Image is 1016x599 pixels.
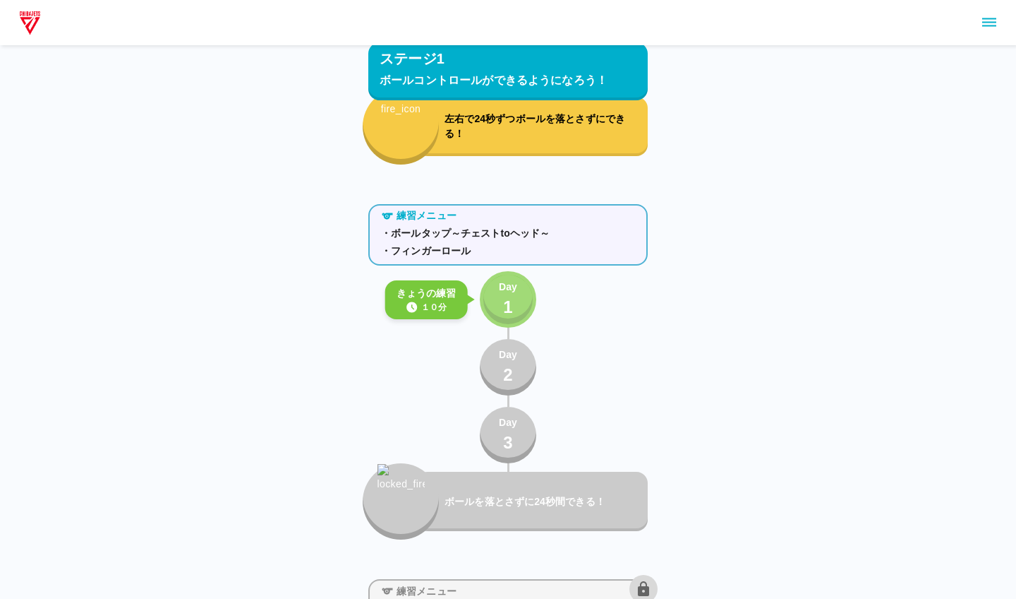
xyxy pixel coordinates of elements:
button: sidemenu [977,11,1001,35]
button: Day1 [480,271,536,328]
p: きょうの練習 [397,286,456,301]
p: 3 [503,430,513,456]
p: ・ボールタップ～チェストtoヘッド～ [381,226,635,241]
p: １０分 [421,301,447,314]
button: Day2 [480,339,536,396]
p: Day [499,348,517,362]
p: 練習メニュー [397,208,456,223]
p: Day [499,415,517,430]
button: locked_fire_icon [363,463,439,540]
p: 左右で24秒ずつボールを落とさずにできる！ [445,112,642,141]
button: fire_icon [363,88,439,165]
img: dummy [17,8,43,37]
button: Day3 [480,407,536,463]
p: 1 [503,295,513,320]
p: 2 [503,362,513,388]
p: ・フィンガーロール [381,244,635,259]
p: ボールを落とさずに24秒間できる！ [445,494,642,509]
p: Day [499,280,517,295]
p: ステージ1 [380,48,445,69]
p: 練習メニュー [397,584,456,599]
p: ボールコントロールができるようになろう！ [380,72,636,89]
img: locked_fire_icon [377,464,425,522]
img: fire_icon [377,89,425,147]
